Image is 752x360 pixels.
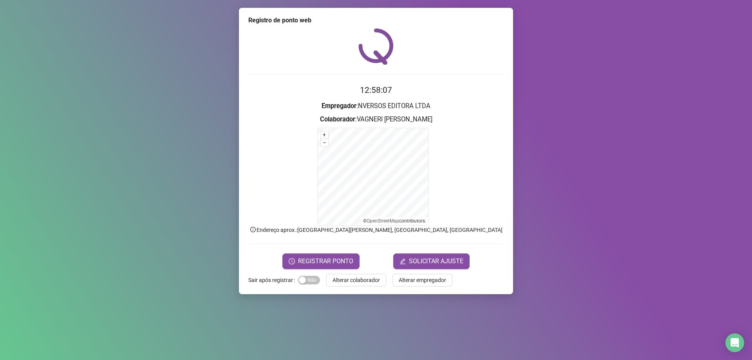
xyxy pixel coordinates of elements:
time: 12:58:07 [360,85,392,95]
span: Alterar empregador [399,276,446,284]
a: OpenStreetMap [367,218,399,224]
button: Alterar empregador [392,274,452,286]
span: Alterar colaborador [333,276,380,284]
div: Open Intercom Messenger [725,333,744,352]
span: REGISTRAR PONTO [298,257,353,266]
img: QRPoint [358,28,394,65]
label: Sair após registrar [248,274,298,286]
h3: : NVERSOS EDITORA LTDA [248,101,504,111]
button: Alterar colaborador [326,274,386,286]
strong: Colaborador [320,116,355,123]
button: editSOLICITAR AJUSTE [393,253,470,269]
span: clock-circle [289,258,295,264]
button: REGISTRAR PONTO [282,253,360,269]
div: Registro de ponto web [248,16,504,25]
h3: : VAGNERI [PERSON_NAME] [248,114,504,125]
button: – [321,139,328,147]
li: © contributors. [363,218,426,224]
span: SOLICITAR AJUSTE [409,257,463,266]
p: Endereço aprox. : [GEOGRAPHIC_DATA][PERSON_NAME], [GEOGRAPHIC_DATA], [GEOGRAPHIC_DATA] [248,226,504,234]
button: + [321,131,328,139]
span: info-circle [249,226,257,233]
strong: Empregador [322,102,356,110]
span: edit [399,258,406,264]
